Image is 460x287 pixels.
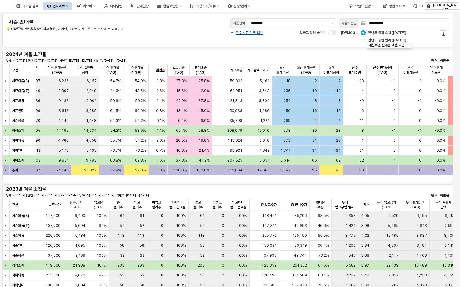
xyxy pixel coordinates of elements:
span: 구분 [12,68,18,73]
span: 21 [360,148,364,153]
strong: 시즌의류(B) [12,214,29,218]
button: 리오더 [73,2,99,10]
span: 월간 판매수량 [275,65,291,75]
span: -0 [392,88,396,93]
div: 설정/관리 [234,4,247,8]
span: 입고율(TAG) [90,200,107,210]
span: 4 [314,118,317,123]
span: 4,780 [58,138,69,143]
span: 207,525 [228,158,243,163]
h5: 2023년 겨울 소진율 [6,186,80,192]
span: 판매비중(TAG) [192,65,210,75]
p: 누계: ~ [DATE] | 월간: [DATE] ~ [DATE] | [GEOGRAPHIC_DATA]: [DATE] ~ [DATE] | 이번주: [DATE] ~ [DATE] [6,193,302,198]
span: 117,900 [46,213,61,218]
span: 10 [336,88,341,93]
span: 1,221 [260,118,270,123]
span: 1,449 [58,118,69,123]
span: 재고수량 [231,68,243,73]
div: Expand row [2,156,10,165]
strong: 기획소계 [12,158,24,162]
span: 61 [140,213,144,218]
span: 31 [312,138,317,143]
span: 57.0% [135,168,146,173]
span: 미출고 컬러수 [210,200,224,210]
div: 아이템 검색 [13,2,42,10]
strong: 시즌용품 [12,119,24,123]
span: -1 [392,128,396,133]
button: [PERSON_NAME] [424,2,459,10]
span: 8 [338,98,341,103]
span: 100% [97,213,107,218]
span: 100.0% [197,168,210,173]
span: 9,793 [86,158,96,163]
span: 17,661 [257,168,270,173]
span: 14,034 [84,128,96,133]
span: 30 [359,168,364,173]
div: Expand row [2,165,10,175]
span: 12,010 [258,128,270,133]
button: 짝수 시즌 선택 열기 [230,30,263,35]
span: 5,170 [58,148,69,153]
span: 61 [200,213,205,218]
span: 63.5% [318,213,329,218]
span: 0 [419,138,421,143]
div: 아이템 검색 [22,4,38,8]
span: 입출고 컬럼 숨기기 [300,31,326,35]
span: 6,236 [58,79,69,83]
span: 6,113 [445,213,455,218]
span: -13 [358,79,364,83]
span: 54.2% [135,138,146,143]
span: 22 [360,158,364,163]
span: 55.7% [110,138,121,143]
button: 아이템맵 [100,2,126,10]
span: 6,152 [87,79,96,83]
span: 5,651 [260,158,270,163]
span: -0.0% [435,88,446,93]
span: -1 [392,79,396,83]
span: 8 [314,98,317,103]
span: 8 [361,128,364,133]
span: 44.3% [110,88,121,93]
span: 0.0% [437,148,446,153]
span: 입고비중(TAG) [170,65,187,75]
span: 전주 판매금액(TAG) [369,65,396,75]
span: 5,161 [260,79,270,83]
span: 54.7% [110,79,121,83]
span: 6.4% [178,118,187,123]
span: 208,079 [228,128,243,133]
span: 4.05 [361,213,369,218]
span: 0.0% [437,158,446,163]
div: 아이템맵 [110,4,122,8]
span: 1,986 [260,108,270,113]
strong: 정상소계 [12,128,24,133]
span: 누적 입고금액(TAG) [374,200,399,210]
strong: 시즌의류(T) [12,89,29,93]
span: 누적 판매금액(TAG) [404,200,427,210]
strong: 기획의류 [12,138,24,143]
p: [PERSON_NAME] [432,3,457,12]
span: 62 [336,158,341,163]
div: 시즌선택 [233,20,245,26]
span: 1,842 [260,148,270,153]
span: 2,849 [86,88,96,93]
span: 1.4% [156,98,165,103]
span: 0 [393,108,396,113]
span: 기획대비 컬러 입고율 [169,200,186,210]
span: 254 [284,98,291,103]
span: 50,938 [230,108,243,113]
span: 0 [419,148,421,153]
span: 입고대비 컬러 출고율 [229,200,247,210]
span: 총 입고수량 [261,202,277,207]
strong: 기획언더 [12,148,24,153]
span: 6,195 [417,213,427,218]
span: 5,135 [86,148,96,153]
span: 37.3% [176,158,187,163]
span: 13.4% [176,108,187,113]
span: 9,490 [75,213,85,218]
span: 1 [394,158,396,163]
span: 6.0% [201,118,210,123]
span: 2,353 [345,213,356,218]
span: 42.9% [176,98,187,103]
strong: 시즌의류(B) [12,79,29,83]
span: 0 [419,118,421,123]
